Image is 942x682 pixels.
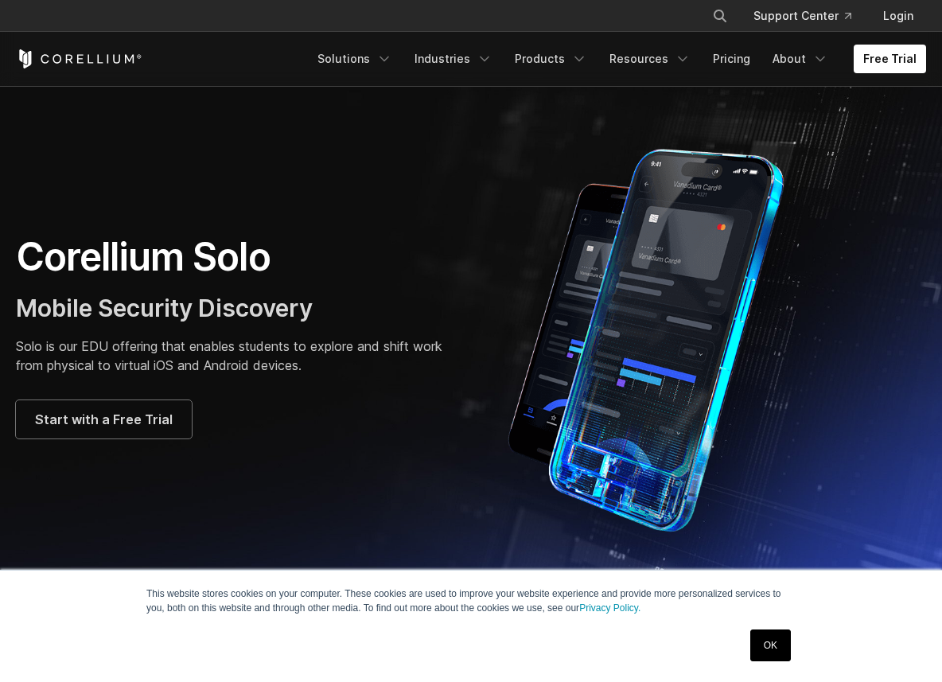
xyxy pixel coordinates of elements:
[854,45,926,73] a: Free Trial
[35,410,173,429] span: Start with a Free Trial
[703,45,760,73] a: Pricing
[308,45,926,73] div: Navigation Menu
[505,45,597,73] a: Products
[146,587,796,615] p: This website stores cookies on your computer. These cookies are used to improve your website expe...
[870,2,926,30] a: Login
[706,2,734,30] button: Search
[16,400,192,438] a: Start with a Free Trial
[600,45,700,73] a: Resources
[741,2,864,30] a: Support Center
[16,233,455,281] h1: Corellium Solo
[579,602,640,614] a: Privacy Policy.
[763,45,838,73] a: About
[16,337,455,375] p: Solo is our EDU offering that enables students to explore and shift work from physical to virtual...
[487,137,829,535] img: Corellium Solo for mobile app security solutions
[16,49,142,68] a: Corellium Home
[750,629,791,661] a: OK
[693,2,926,30] div: Navigation Menu
[16,294,313,322] span: Mobile Security Discovery
[308,45,402,73] a: Solutions
[405,45,502,73] a: Industries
